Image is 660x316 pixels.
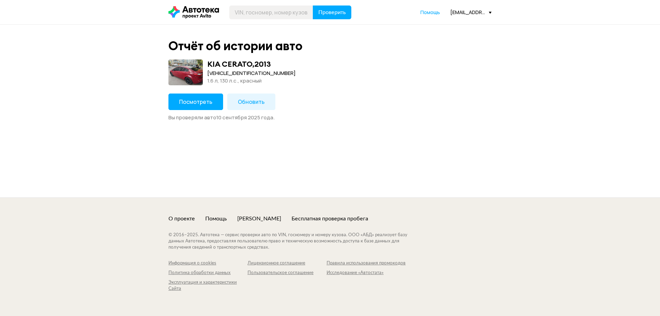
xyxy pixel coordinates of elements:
a: Лицензионное соглашение [247,260,327,266]
div: Вы проверяли авто 10 сентября 2025 года . [168,114,492,121]
button: Обновить [227,94,275,110]
a: Информация о cookies [168,260,247,266]
span: Помощь [420,9,440,15]
div: KIA CERATO , 2013 [207,59,271,68]
span: Обновить [238,98,265,106]
a: Правила использования промокодов [327,260,406,266]
a: Пользовательское соглашение [247,270,327,276]
a: Исследование «Автостата» [327,270,406,276]
a: Бесплатная проверка пробега [291,215,368,222]
input: VIN, госномер, номер кузова [229,6,313,19]
button: Посмотреть [168,94,223,110]
div: Отчёт об истории авто [168,39,302,53]
button: Проверить [313,6,351,19]
span: Посмотреть [179,98,212,106]
div: [VEHICLE_IDENTIFICATION_NUMBER] [207,69,296,77]
a: Помощь [205,215,227,222]
a: О проекте [168,215,195,222]
a: Политика обработки данных [168,270,247,276]
div: 1.6 л, 130 л.c., красный [207,77,296,85]
a: [PERSON_NAME] [237,215,281,222]
span: Проверить [318,10,346,15]
div: [EMAIL_ADDRESS][DOMAIN_NAME] [450,9,492,15]
a: Эксплуатация и характеристики Сайта [168,280,247,292]
div: © 2016– 2025 . Автотека — сервис проверки авто по VIN, госномеру и номеру кузова. ООО «АБД» реали... [168,232,421,251]
a: Помощь [420,9,440,16]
